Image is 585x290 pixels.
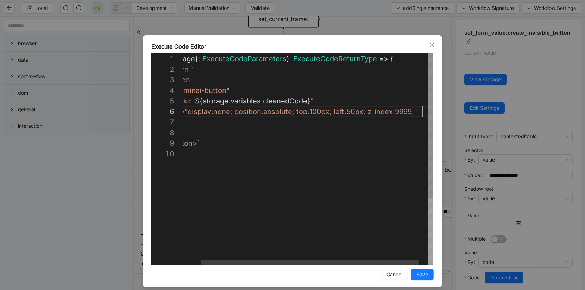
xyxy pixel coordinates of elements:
[287,55,291,63] span: ):
[151,106,174,117] div: 6
[263,97,307,105] span: cleanedCode
[151,42,434,51] div: Execute Code Editor
[151,117,174,127] div: 7
[386,271,402,278] span: Cancel
[379,55,388,63] span: =>
[411,269,434,280] button: Save
[422,106,423,117] textarea: Editor content;Press Alt+F1 for Accessibility Options.
[195,55,200,63] span: }:
[381,269,408,280] button: Cancel
[164,107,317,116] span: style="display:none; position:absolute; top:10
[231,97,261,105] span: variables
[261,97,263,105] span: .
[151,75,174,85] div: 3
[203,97,228,105] span: storage
[151,64,174,75] div: 2
[151,138,174,149] div: 9
[317,107,417,116] span: 0px; left:50px; z-index:9999;"
[428,41,436,49] button: Close
[191,65,193,74] span: `
[310,97,314,105] span: "
[151,96,174,106] div: 5
[228,97,231,105] span: .
[390,55,394,63] span: {
[202,55,287,63] span: ExecuteCodeParameters
[151,127,174,138] div: 8
[151,85,174,96] div: 4
[164,86,229,95] span: id="luminai-button"
[151,53,174,64] div: 1
[195,97,203,105] span: ${
[429,42,435,48] span: close
[416,271,428,278] span: Save
[151,149,174,159] div: 10
[293,55,377,63] span: ExecuteCodeReturnType
[307,97,310,105] span: }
